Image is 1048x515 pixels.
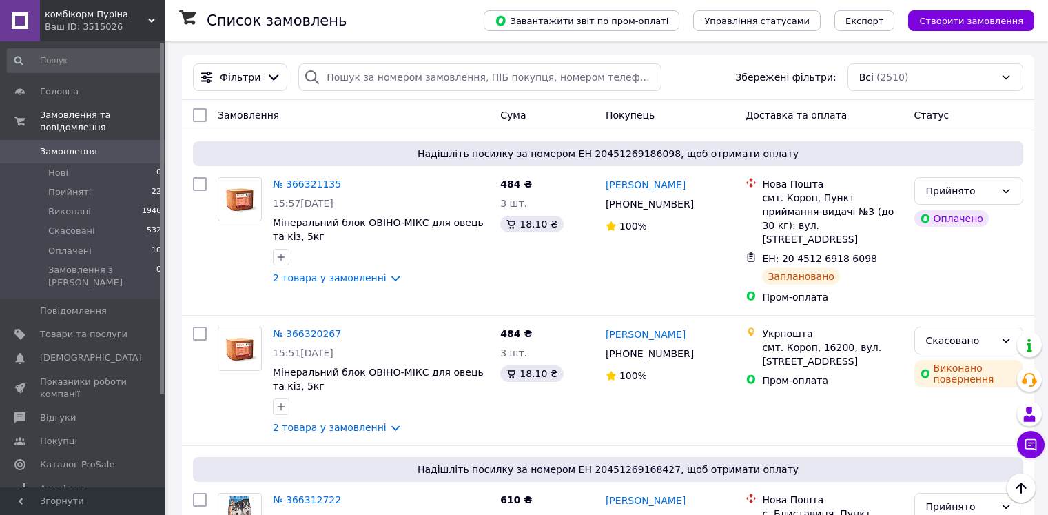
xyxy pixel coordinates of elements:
h1: Список замовлень [207,12,347,29]
span: 22 [152,186,161,199]
span: 484 ₴ [500,328,532,339]
span: Статус [914,110,949,121]
a: 2 товара у замовленні [273,272,387,283]
a: Фото товару [218,177,262,221]
a: № 366320267 [273,328,341,339]
div: Укрпошта [762,327,903,341]
a: [PERSON_NAME] [606,178,686,192]
img: Фото товару [221,327,258,370]
a: № 366312722 [273,494,341,505]
span: Фільтри [220,70,260,84]
span: Всі [859,70,874,84]
a: № 366321135 [273,179,341,190]
div: 18.10 ₴ [500,365,563,382]
span: 0 [156,264,161,289]
div: Заплановано [762,268,840,285]
span: Надішліть посилку за номером ЕН 20451269186098, щоб отримати оплату [198,147,1018,161]
span: Оплачені [48,245,92,257]
button: Наверх [1007,474,1036,503]
span: [DEMOGRAPHIC_DATA] [40,352,142,364]
span: комбікорм Пуріна [45,8,148,21]
div: Нова Пошта [762,177,903,191]
span: Відгуки [40,412,76,424]
span: Аналітика [40,483,88,495]
span: Скасовані [48,225,95,237]
img: Фото товару [221,178,258,221]
span: 10 [152,245,161,257]
span: Доставка та оплата [746,110,847,121]
span: Виконані [48,205,91,218]
span: 3 шт. [500,198,527,209]
span: Cума [500,110,526,121]
div: Нова Пошта [762,493,903,507]
div: Прийнято [926,499,995,514]
span: Покупець [606,110,655,121]
span: Покупці [40,435,77,447]
a: Фото товару [218,327,262,371]
div: Оплачено [914,210,989,227]
span: Прийняті [48,186,91,199]
span: ЕН: 20 4512 6918 6098 [762,253,877,264]
input: Пошук [7,48,163,73]
span: Нові [48,167,68,179]
span: 15:51[DATE] [273,347,333,359]
a: Створити замовлення [894,14,1034,26]
span: Показники роботи компанії [40,376,127,401]
span: Експорт [845,16,884,26]
div: Ваш ID: 3515026 [45,21,165,33]
div: [PHONE_NUMBER] [603,344,697,363]
span: 100% [619,221,647,232]
input: Пошук за номером замовлення, ПІБ покупця, номером телефону, Email, номером накладної [298,63,661,91]
div: Пром-оплата [762,290,903,304]
a: [PERSON_NAME] [606,494,686,507]
div: смт. Короп, Пункт приймання-видачі №3 (до 30 кг): вул. [STREET_ADDRESS] [762,191,903,246]
span: Замовлення з [PERSON_NAME] [48,264,156,289]
div: Прийнято [926,183,995,199]
div: смт. Короп, 16200, вул. [STREET_ADDRESS] [762,341,903,368]
span: Товари та послуги [40,328,127,341]
span: 484 ₴ [500,179,532,190]
a: Мінеральний блок ОВІНО-МІКС для овець та кіз, 5кг [273,367,484,392]
span: Збережені фільтри: [735,70,836,84]
button: Створити замовлення [908,10,1034,31]
span: Повідомлення [40,305,107,317]
button: Експорт [834,10,895,31]
span: 0 [156,167,161,179]
span: 532 [147,225,161,237]
span: Завантажити звіт по пром-оплаті [495,14,668,27]
a: 2 товара у замовленні [273,422,387,433]
span: Каталог ProSale [40,458,114,471]
span: 1946 [142,205,161,218]
div: Скасовано [926,333,995,348]
div: 18.10 ₴ [500,216,563,232]
span: Управління статусами [704,16,810,26]
div: Пром-оплата [762,374,903,387]
span: (2510) [876,72,909,83]
span: 3 шт. [500,347,527,359]
a: Мінеральний блок ОВІНО-МІКС для овець та кіз, 5кг [273,217,484,242]
div: [PHONE_NUMBER] [603,194,697,214]
button: Чат з покупцем [1017,431,1045,458]
span: 15:57[DATE] [273,198,333,209]
span: Замовлення та повідомлення [40,109,165,134]
span: Надішліть посилку за номером ЕН 20451269168427, щоб отримати оплату [198,463,1018,476]
span: Замовлення [218,110,279,121]
a: [PERSON_NAME] [606,327,686,341]
span: Замовлення [40,145,97,158]
div: Виконано повернення [914,360,1023,387]
button: Управління статусами [693,10,821,31]
span: 610 ₴ [500,494,532,505]
span: Створити замовлення [919,16,1023,26]
span: 100% [619,370,647,381]
button: Завантажити звіт по пром-оплаті [484,10,679,31]
span: Головна [40,85,79,98]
